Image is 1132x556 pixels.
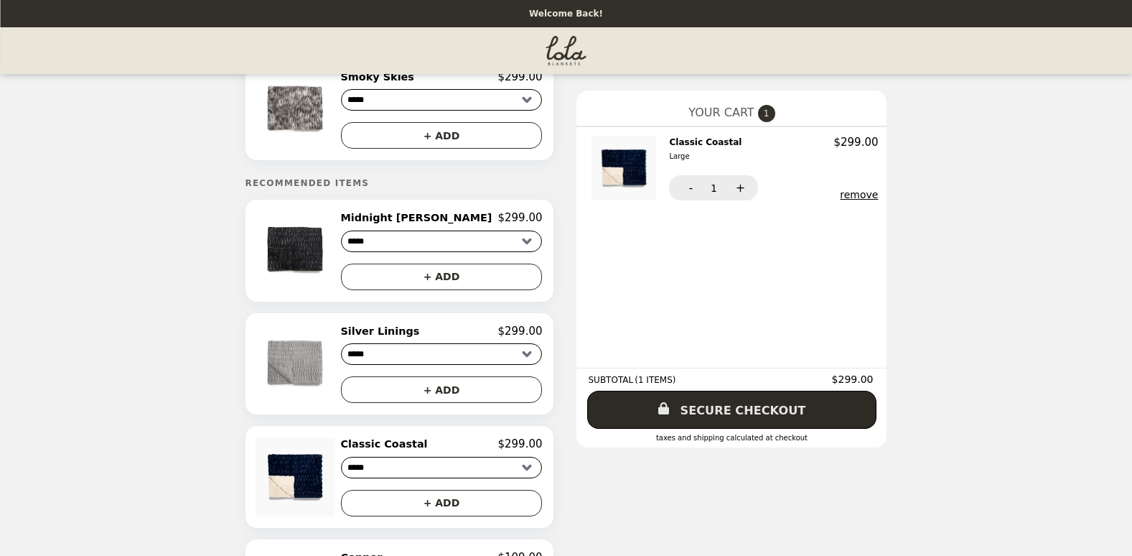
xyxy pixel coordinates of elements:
button: + [719,175,758,200]
h2: Classic Coastal [341,437,434,450]
h2: Silver Linings [341,325,426,338]
span: ( 1 ITEMS ) [635,375,675,385]
button: - [669,175,708,200]
img: Midnight Marie [256,211,337,289]
select: Select a product variant [341,231,543,252]
p: Welcome Back! [529,9,603,19]
button: + ADD [341,122,543,149]
p: $299.00 [833,136,878,149]
a: SECURE CHECKOUT [587,391,876,429]
p: $299.00 [497,325,542,338]
p: $299.00 [497,211,542,224]
h2: Classic Coastal [669,136,747,164]
select: Select a product variant [341,89,543,111]
img: Silver Linings [256,325,337,403]
span: 1 [758,105,775,122]
select: Select a product variant [341,457,543,478]
span: $299.00 [832,374,876,385]
span: 1 [711,182,717,194]
img: Classic Coastal [256,437,337,516]
span: YOUR CART [688,106,754,119]
button: + ADD [341,490,543,516]
select: Select a product variant [341,343,543,365]
img: Classic Coastal [591,136,660,200]
p: $299.00 [497,437,542,450]
h5: Recommended Items [245,178,554,188]
h2: Midnight [PERSON_NAME] [341,211,498,224]
button: remove [840,189,878,200]
div: Taxes and Shipping calculated at checkout [588,434,875,442]
img: Brand Logo [546,36,586,65]
div: Large [669,150,742,163]
button: + ADD [341,264,543,290]
img: Smoky Skies [256,70,337,149]
button: + ADD [341,376,543,403]
span: SUBTOTAL [588,375,635,385]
